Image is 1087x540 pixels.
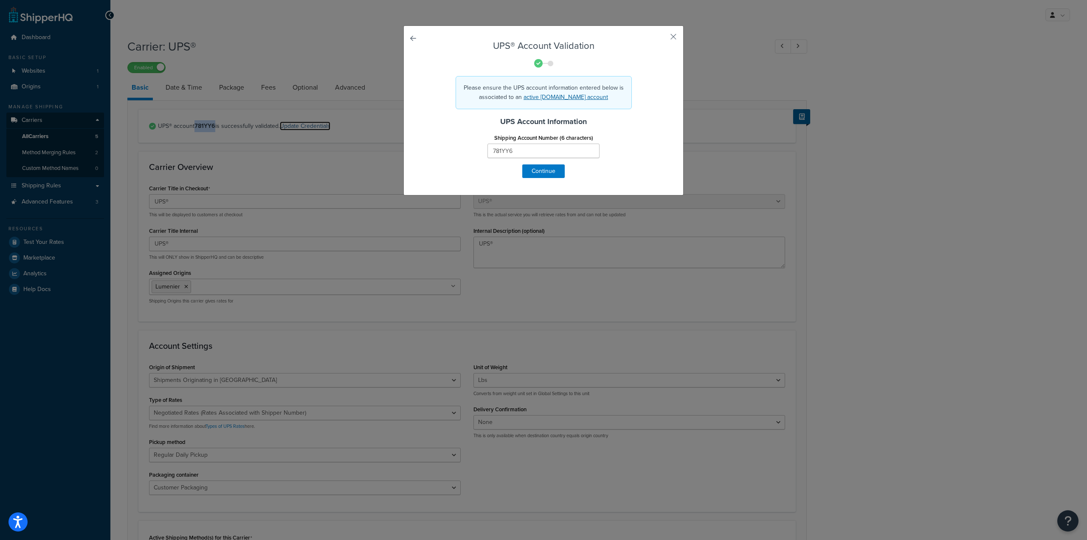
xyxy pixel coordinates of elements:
button: Continue [522,164,565,178]
a: active [DOMAIN_NAME] account [524,93,608,102]
h3: UPS® Account Validation [425,41,662,51]
h4: UPS Account Information [425,116,662,127]
p: Please ensure the UPS account information entered below is associated to an [463,83,625,102]
label: Shipping Account Number (6 characters) [494,135,593,141]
